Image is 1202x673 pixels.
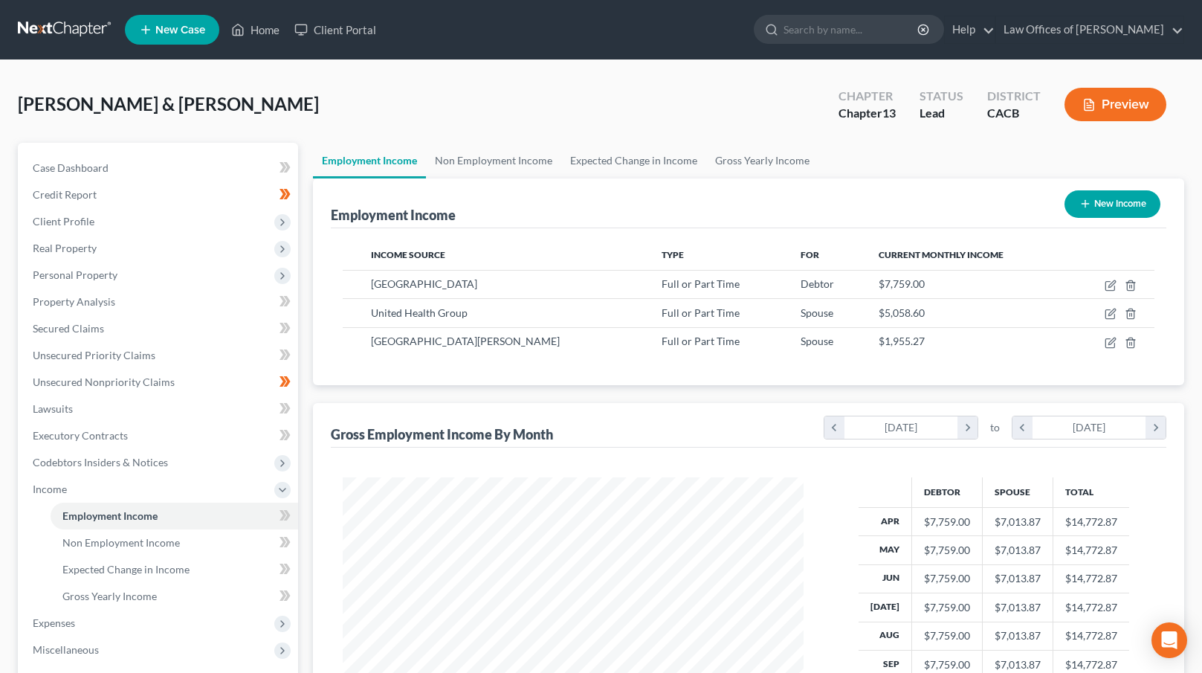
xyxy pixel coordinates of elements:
[662,277,740,290] span: Full or Part Time
[21,315,298,342] a: Secured Claims
[33,161,109,174] span: Case Dashboard
[995,515,1041,529] div: $7,013.87
[313,143,426,178] a: Employment Income
[33,456,168,468] span: Codebtors Insiders & Notices
[1146,416,1166,439] i: chevron_right
[801,249,819,260] span: For
[51,583,298,610] a: Gross Yearly Income
[879,335,925,347] span: $1,955.27
[912,477,983,507] th: Debtor
[859,564,912,593] th: Jun
[62,536,180,549] span: Non Employment Income
[783,16,920,43] input: Search by name...
[859,622,912,650] th: Aug
[924,571,970,586] div: $7,759.00
[995,571,1041,586] div: $7,013.87
[844,416,958,439] div: [DATE]
[996,16,1183,43] a: Law Offices of [PERSON_NAME]
[859,507,912,535] th: Apr
[859,536,912,564] th: May
[995,600,1041,615] div: $7,013.87
[990,420,1000,435] span: to
[1053,536,1130,564] td: $14,772.87
[987,88,1041,105] div: District
[33,295,115,308] span: Property Analysis
[371,335,560,347] span: [GEOGRAPHIC_DATA][PERSON_NAME]
[1012,416,1033,439] i: chevron_left
[801,335,833,347] span: Spouse
[1053,622,1130,650] td: $14,772.87
[1064,88,1166,121] button: Preview
[51,503,298,529] a: Employment Income
[21,289,298,315] a: Property Analysis
[21,369,298,396] a: Unsecured Nonpriority Claims
[51,556,298,583] a: Expected Change in Income
[945,16,995,43] a: Help
[18,93,319,115] span: [PERSON_NAME] & [PERSON_NAME]
[21,342,298,369] a: Unsecured Priority Claims
[371,306,468,319] span: United Health Group
[662,249,684,260] span: Type
[824,416,844,439] i: chevron_left
[33,616,75,629] span: Expenses
[371,249,445,260] span: Income Source
[924,657,970,672] div: $7,759.00
[426,143,561,178] a: Non Employment Income
[33,188,97,201] span: Credit Report
[51,529,298,556] a: Non Employment Income
[21,396,298,422] a: Lawsuits
[33,322,104,335] span: Secured Claims
[21,155,298,181] a: Case Dashboard
[839,105,896,122] div: Chapter
[1053,507,1130,535] td: $14,772.87
[957,416,978,439] i: chevron_right
[33,643,99,656] span: Miscellaneous
[995,657,1041,672] div: $7,013.87
[33,215,94,228] span: Client Profile
[155,25,205,36] span: New Case
[859,593,912,622] th: [DATE]
[224,16,287,43] a: Home
[924,515,970,529] div: $7,759.00
[879,277,925,290] span: $7,759.00
[995,543,1041,558] div: $7,013.87
[662,306,740,319] span: Full or Part Time
[1053,564,1130,593] td: $14,772.87
[706,143,818,178] a: Gross Yearly Income
[33,268,117,281] span: Personal Property
[33,242,97,254] span: Real Property
[920,88,963,105] div: Status
[924,600,970,615] div: $7,759.00
[839,88,896,105] div: Chapter
[879,249,1004,260] span: Current Monthly Income
[920,105,963,122] div: Lead
[33,402,73,415] span: Lawsuits
[62,509,158,522] span: Employment Income
[1064,190,1160,218] button: New Income
[33,349,155,361] span: Unsecured Priority Claims
[33,376,175,388] span: Unsecured Nonpriority Claims
[662,335,740,347] span: Full or Part Time
[371,277,477,290] span: [GEOGRAPHIC_DATA]
[62,563,190,576] span: Expected Change in Income
[331,425,553,443] div: Gross Employment Income By Month
[987,105,1041,122] div: CACB
[924,543,970,558] div: $7,759.00
[62,590,157,602] span: Gross Yearly Income
[995,628,1041,643] div: $7,013.87
[331,206,456,224] div: Employment Income
[21,181,298,208] a: Credit Report
[287,16,384,43] a: Client Portal
[1033,416,1146,439] div: [DATE]
[561,143,706,178] a: Expected Change in Income
[801,277,834,290] span: Debtor
[33,483,67,495] span: Income
[882,106,896,120] span: 13
[1053,593,1130,622] td: $14,772.87
[879,306,925,319] span: $5,058.60
[983,477,1053,507] th: Spouse
[924,628,970,643] div: $7,759.00
[1151,622,1187,658] div: Open Intercom Messenger
[1053,477,1130,507] th: Total
[33,429,128,442] span: Executory Contracts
